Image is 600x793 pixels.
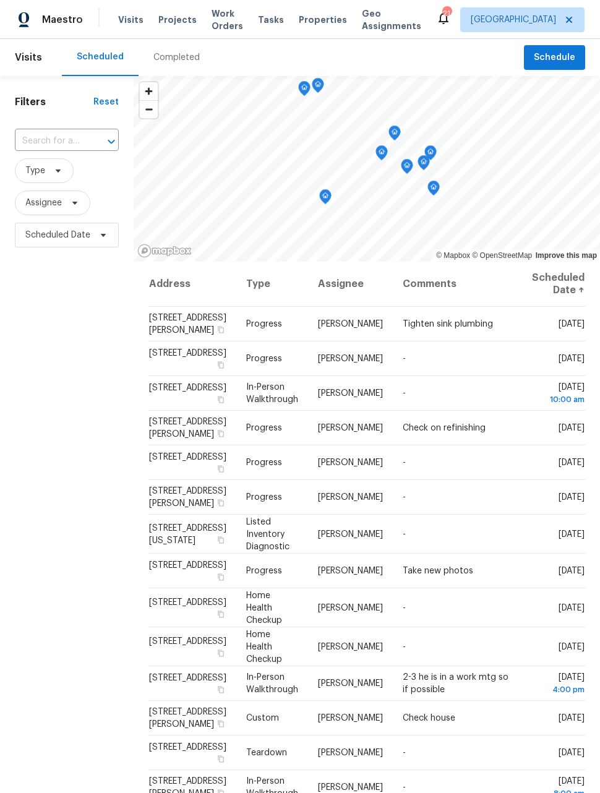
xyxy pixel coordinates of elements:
div: Map marker [312,78,324,97]
span: Visits [15,44,42,71]
div: 10:00 am [532,393,585,406]
span: [DATE] [559,458,585,467]
span: [DATE] [559,714,585,722]
div: Map marker [401,159,413,178]
span: [DATE] [559,748,585,757]
button: Copy Address [215,753,226,765]
span: [STREET_ADDRESS][PERSON_NAME] [149,708,226,729]
span: In-Person Walkthrough [246,673,298,694]
button: Copy Address [215,647,226,658]
button: Copy Address [215,572,226,583]
span: [STREET_ADDRESS] [149,384,226,392]
span: Listed Inventory Diagnostic [246,517,289,551]
span: [STREET_ADDRESS][US_STATE] [149,523,226,544]
span: [PERSON_NAME] [318,529,383,538]
span: [DATE] [559,642,585,651]
span: Tasks [258,15,284,24]
span: - [403,783,406,792]
button: Copy Address [215,463,226,474]
button: Copy Address [215,324,226,335]
span: Properties [299,14,347,26]
button: Copy Address [215,497,226,508]
span: Check house [403,714,455,722]
a: Mapbox homepage [137,244,192,258]
div: 21 [442,7,451,20]
span: [PERSON_NAME] [318,354,383,363]
span: [PERSON_NAME] [318,783,383,792]
span: [STREET_ADDRESS][PERSON_NAME] [149,314,226,335]
h1: Filters [15,96,93,108]
span: [DATE] [532,383,585,406]
div: 4:00 pm [532,684,585,696]
span: Tighten sink plumbing [403,320,493,328]
span: Maestro [42,14,83,26]
th: Type [236,262,308,307]
div: Map marker [375,145,388,165]
span: - [403,529,406,538]
span: [DATE] [559,354,585,363]
span: [PERSON_NAME] [318,424,383,432]
span: [DATE] [559,424,585,432]
span: [STREET_ADDRESS] [149,637,226,645]
span: Geo Assignments [362,7,421,32]
span: [GEOGRAPHIC_DATA] [471,14,556,26]
div: Scheduled [77,51,124,63]
span: Projects [158,14,197,26]
span: Progress [246,493,282,502]
a: OpenStreetMap [472,251,532,260]
div: Reset [93,96,119,108]
input: Search for an address... [15,132,84,151]
button: Copy Address [215,684,226,695]
span: Assignee [25,197,62,209]
div: Map marker [319,189,332,208]
button: Copy Address [215,608,226,619]
div: Completed [153,51,200,64]
span: [STREET_ADDRESS] [149,453,226,461]
span: [PERSON_NAME] [318,493,383,502]
span: [STREET_ADDRESS] [149,598,226,606]
span: [PERSON_NAME] [318,567,383,575]
span: [DATE] [532,673,585,696]
span: [PERSON_NAME] [318,603,383,612]
span: [PERSON_NAME] [318,679,383,688]
span: 2-3 he is in a work mtg so if possible [403,673,508,694]
a: Improve this map [536,251,597,260]
span: - [403,354,406,363]
span: Progress [246,424,282,432]
span: [DATE] [559,567,585,575]
button: Copy Address [215,718,226,729]
button: Zoom in [140,82,158,100]
span: [PERSON_NAME] [318,458,383,467]
span: Work Orders [212,7,243,32]
button: Copy Address [215,534,226,545]
span: - [403,642,406,651]
th: Assignee [308,262,393,307]
span: Home Health Checkup [246,591,282,624]
th: Scheduled Date ↑ [522,262,585,307]
button: Open [103,133,120,150]
div: Map marker [418,155,430,174]
span: [PERSON_NAME] [318,714,383,722]
button: Copy Address [215,428,226,439]
th: Address [148,262,236,307]
span: [STREET_ADDRESS] [149,674,226,682]
span: [STREET_ADDRESS] [149,561,226,570]
div: Map marker [427,181,440,200]
button: Copy Address [215,359,226,371]
span: Check on refinishing [403,424,486,432]
span: [PERSON_NAME] [318,642,383,651]
span: Visits [118,14,144,26]
span: Custom [246,714,279,722]
span: In-Person Walkthrough [246,383,298,404]
span: Teardown [246,748,287,757]
span: Progress [246,320,282,328]
span: Progress [246,567,282,575]
div: Map marker [298,81,311,100]
span: Schedule [534,50,575,66]
span: [DATE] [559,493,585,502]
span: Progress [246,354,282,363]
span: Take new photos [403,567,473,575]
span: Zoom out [140,101,158,118]
span: - [403,389,406,398]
